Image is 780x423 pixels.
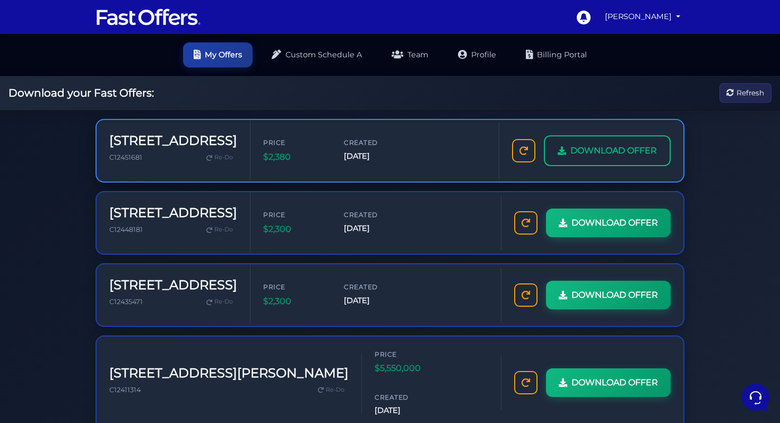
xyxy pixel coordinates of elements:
button: Start a Conversation [17,149,195,170]
span: [DATE] [375,404,438,417]
a: Custom Schedule A [261,42,372,67]
button: Home [8,325,74,350]
span: $2,380 [263,150,327,164]
img: dark [17,118,38,140]
a: Profile [447,42,507,67]
h2: Hello [PERSON_NAME] 👋 [8,8,178,42]
span: Created [344,210,408,220]
span: Refresh [736,87,764,99]
p: Messages [91,340,122,350]
a: DOWNLOAD OFFER [546,368,671,397]
span: Created [375,392,438,402]
span: Price [263,210,327,220]
a: DOWNLOAD OFFER [546,209,671,237]
p: Good day! You can use the email [EMAIL_ADDRESS][DOMAIN_NAME] for help. If you need assistance wit... [45,89,163,100]
span: Re-Do [326,385,344,395]
span: Your Conversations [17,59,86,68]
a: Re-Do [202,295,237,309]
img: dark [17,77,38,99]
span: [DATE] [344,295,408,307]
a: Billing Portal [515,42,597,67]
span: Start a Conversation [76,156,149,164]
h3: [STREET_ADDRESS][PERSON_NAME] [109,366,349,381]
span: DOWNLOAD OFFER [570,144,657,158]
button: Refresh [720,83,772,103]
a: Open Help Center [132,192,195,200]
a: Re-Do [202,223,237,237]
a: AuraGood day! You can use the email [EMAIL_ADDRESS][DOMAIN_NAME] for help. If you need assistance... [13,72,200,104]
span: Price [375,349,438,359]
span: Price [263,282,327,292]
span: Aura [45,117,163,128]
h3: [STREET_ADDRESS] [109,278,237,293]
h3: [STREET_ADDRESS] [109,205,237,221]
a: Re-Do [314,383,349,397]
span: DOWNLOAD OFFER [571,376,658,390]
iframe: Customerly Messenger Launcher [740,382,772,413]
span: C12448181 [109,226,143,234]
button: Help [138,325,204,350]
span: [DATE] [344,150,408,162]
a: DOWNLOAD OFFER [544,135,671,166]
h2: Download your Fast Offers: [8,87,154,99]
p: Home [32,340,50,350]
a: [PERSON_NAME] [601,6,684,27]
a: Team [381,42,439,67]
p: Help [164,340,178,350]
span: C12451681 [109,153,142,161]
a: Re-Do [202,151,237,165]
span: C12411314 [109,386,141,394]
input: Search for an Article... [24,214,174,225]
a: My Offers [183,42,253,67]
span: Re-Do [214,225,233,235]
span: Find an Answer [17,192,72,200]
p: 3mo ago [169,117,195,127]
span: DOWNLOAD OFFER [571,288,658,302]
a: AuraYou:Thank you so much3mo ago [13,113,200,145]
button: Messages [74,325,139,350]
span: Created [344,137,408,148]
span: Re-Do [214,153,233,162]
span: Re-Do [214,297,233,307]
a: DOWNLOAD OFFER [546,281,671,309]
span: $2,300 [263,222,327,236]
span: $2,300 [263,295,327,308]
span: C12435471 [109,298,143,306]
span: Created [344,282,408,292]
span: $5,550,000 [375,361,438,375]
p: You: Thank you so much [45,130,163,141]
span: [DATE] [344,222,408,235]
span: Aura [45,76,163,87]
span: DOWNLOAD OFFER [571,216,658,230]
p: 3mo ago [169,76,195,86]
span: Price [263,137,327,148]
h3: [STREET_ADDRESS] [109,133,237,149]
a: See all [171,59,195,68]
